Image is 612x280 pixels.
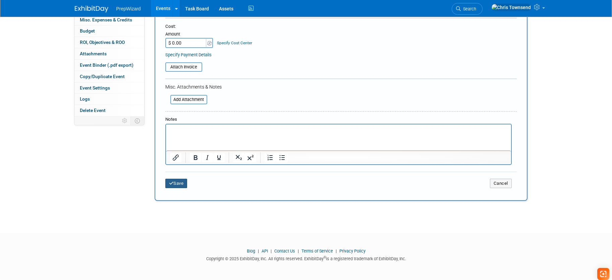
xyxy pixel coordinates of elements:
div: Cost: [165,23,517,30]
span: Event Settings [80,85,110,91]
a: Contact Us [274,248,295,254]
span: | [256,248,261,254]
span: PrepWizard [116,6,141,11]
a: Attachments [74,48,144,59]
button: Bold [190,153,201,162]
button: Subscript [233,153,244,162]
span: Search [461,6,476,11]
span: ROI, Objectives & ROO [80,40,125,45]
a: Blog [247,248,255,254]
iframe: Rich Text Area [166,124,511,151]
span: | [269,248,273,254]
div: Amount [165,31,214,38]
span: | [296,248,300,254]
a: Search [452,3,483,15]
div: Notes [165,116,512,123]
span: Misc. Expenses & Credits [80,17,132,22]
span: | [334,248,338,254]
button: Italic [202,153,213,162]
button: Insert/edit link [170,153,181,162]
a: Specify Payment Details [165,52,212,57]
button: Superscript [245,153,256,162]
div: Misc. Attachments & Notes [165,83,517,90]
a: Copy/Duplicate Event [74,71,144,82]
td: Toggle Event Tabs [130,116,144,125]
a: Terms of Service [301,248,333,254]
span: Attachments [80,51,107,56]
a: Specify Cost Center [217,41,252,45]
button: Save [165,179,187,188]
button: Bullet list [276,153,288,162]
a: Misc. Expenses & Credits [74,14,144,25]
a: Budget [74,25,144,37]
button: Underline [213,153,225,162]
a: API [262,248,268,254]
img: ExhibitDay [75,6,108,12]
img: Chris Townsend [491,4,531,11]
a: Logs [74,94,144,105]
a: Privacy Policy [339,248,366,254]
span: Delete Event [80,108,106,113]
span: Copy/Duplicate Event [80,74,125,79]
a: ROI, Objectives & ROO [74,37,144,48]
a: Delete Event [74,105,144,116]
span: Logs [80,96,90,102]
button: Numbered list [265,153,276,162]
a: Event Binder (.pdf export) [74,60,144,71]
a: Event Settings [74,82,144,94]
span: Event Binder (.pdf export) [80,62,133,68]
sup: ® [324,256,326,259]
td: Personalize Event Tab Strip [119,116,131,125]
button: Cancel [490,179,512,188]
span: Budget [80,28,95,34]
